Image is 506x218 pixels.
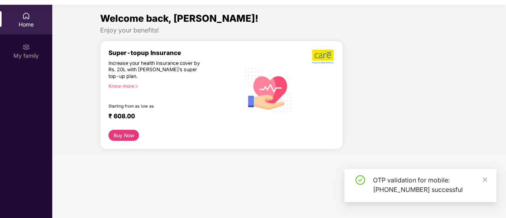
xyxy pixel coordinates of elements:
[108,130,139,141] button: Buy Now
[108,112,232,122] div: ₹ 608.00
[100,26,458,34] div: Enjoy your benefits!
[312,49,335,64] img: b5dec4f62d2307b9de63beb79f102df3.png
[482,177,488,182] span: close
[356,175,365,185] span: check-circle
[108,104,207,109] div: Starting from as low as
[373,175,487,194] div: OTP validation for mobile: [PHONE_NUMBER] successful
[22,12,30,20] img: svg+xml;base64,PHN2ZyBpZD0iSG9tZSIgeG1sbnM9Imh0dHA6Ly93d3cudzMub3JnLzIwMDAvc3ZnIiB3aWR0aD0iMjAiIG...
[22,43,30,51] img: svg+xml;base64,PHN2ZyB3aWR0aD0iMjAiIGhlaWdodD0iMjAiIHZpZXdCb3g9IjAgMCAyMCAyMCIgZmlsbD0ibm9uZSIgeG...
[108,60,206,80] div: Increase your health insurance cover by Rs. 20L with [PERSON_NAME]’s super top-up plan.
[240,61,297,118] img: svg+xml;base64,PHN2ZyB4bWxucz0iaHR0cDovL3d3dy53My5vcmcvMjAwMC9zdmciIHhtbG5zOnhsaW5rPSJodHRwOi8vd3...
[108,83,236,89] div: Know more
[100,13,259,24] span: Welcome back, [PERSON_NAME]!
[108,49,240,57] div: Super-topup Insurance
[134,84,139,89] span: right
